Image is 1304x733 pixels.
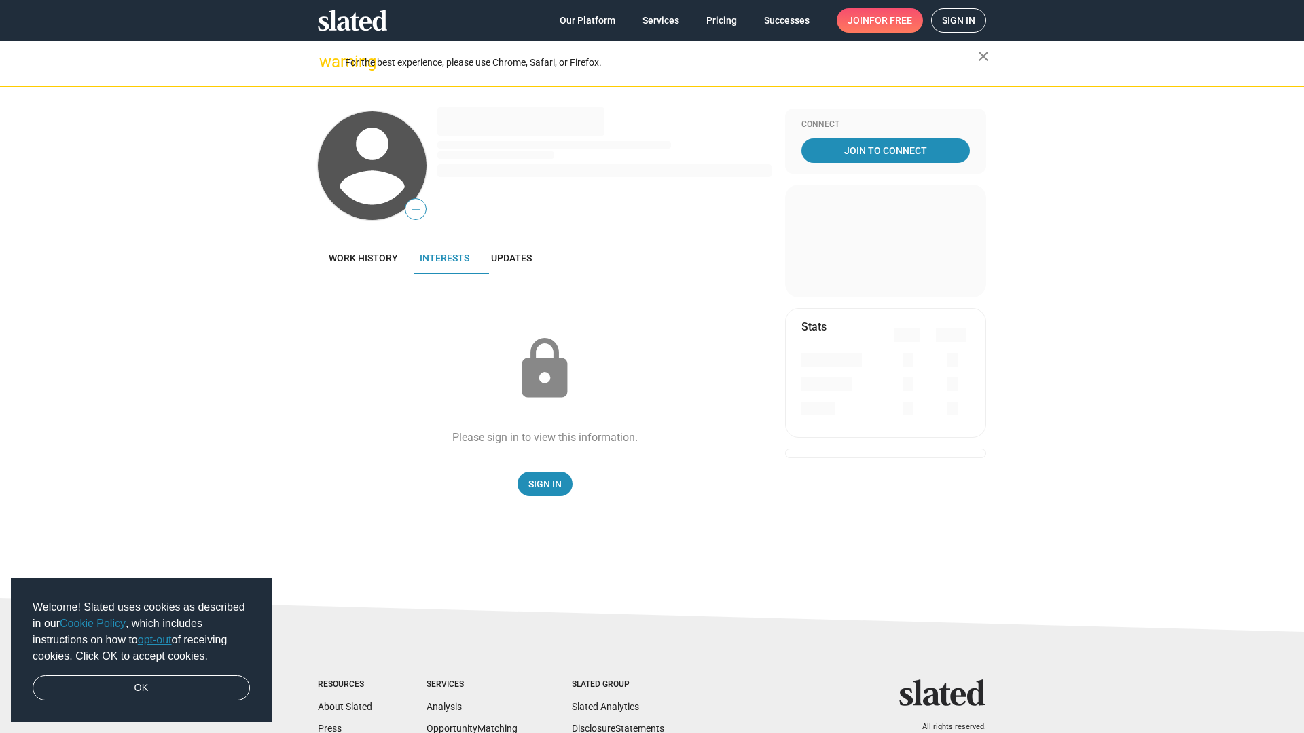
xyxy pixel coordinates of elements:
span: for free [869,8,912,33]
span: Updates [491,252,532,263]
span: Join [848,8,912,33]
a: Sign in [931,8,986,33]
a: Join To Connect [801,138,970,163]
span: Sign In [528,472,562,496]
div: Please sign in to view this information. [452,430,638,445]
a: Analysis [427,701,462,712]
span: Interests [420,252,469,263]
a: dismiss cookie message [33,675,250,701]
span: Sign in [942,9,975,32]
a: Successes [753,8,820,33]
span: Successes [764,8,810,33]
div: cookieconsent [11,578,272,723]
a: Our Platform [549,8,626,33]
a: About Slated [318,701,372,712]
span: Work history [329,252,398,263]
mat-icon: close [975,48,992,64]
a: Cookie Policy [60,618,126,629]
a: Sign In [518,472,573,496]
span: Our Platform [560,8,615,33]
div: For the best experience, please use Chrome, Safari, or Firefox. [345,54,978,72]
a: Work history [318,242,409,274]
span: Welcome! Slated uses cookies as described in our , which includes instructions on how to of recei... [33,599,250,664]
div: Resources [318,679,372,690]
a: Updates [480,242,543,274]
span: Services [642,8,679,33]
a: Services [632,8,690,33]
span: Join To Connect [804,138,967,163]
span: — [405,201,426,219]
a: Joinfor free [837,8,923,33]
a: Interests [409,242,480,274]
a: Pricing [695,8,748,33]
a: Slated Analytics [572,701,639,712]
mat-card-title: Stats [801,320,827,334]
mat-icon: warning [319,54,336,70]
div: Services [427,679,518,690]
mat-icon: lock [511,335,579,403]
a: opt-out [138,634,172,645]
span: Pricing [706,8,737,33]
div: Connect [801,119,970,130]
div: Slated Group [572,679,664,690]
